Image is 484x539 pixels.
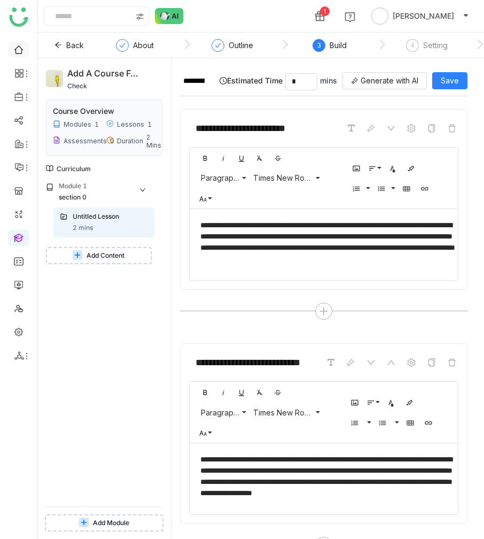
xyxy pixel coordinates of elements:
[270,150,286,166] button: Strikethrough (⌘S)
[220,72,467,90] div: Estimated Time
[212,39,253,58] div: Outline
[270,384,286,400] button: Strikethrough (⌘S)
[383,394,399,410] button: Text Color
[330,39,347,52] div: Build
[73,223,93,233] div: 2 mins
[59,181,87,191] div: Module 1
[67,67,141,81] div: Add a course for a partner
[155,8,184,24] img: ask-buddy-normal.svg
[116,39,154,58] div: About
[361,75,418,87] span: Generate with AI
[197,150,213,166] button: Bold (⌘B)
[60,213,67,220] img: lms-folder.svg
[46,247,152,264] button: Add Content
[197,190,213,206] button: Font Size
[53,106,114,115] div: Course Overview
[364,414,372,430] button: Ordered List
[441,75,459,87] span: Save
[66,40,84,51] span: Back
[67,81,141,91] div: check
[229,39,253,52] div: Outline
[385,160,401,176] button: Text Color
[46,181,154,204] div: Module 1section 0
[348,160,364,176] button: Insert Image (⌘P)
[345,12,355,22] img: help.svg
[373,180,389,196] button: Unordered List
[365,394,381,410] button: Align
[215,384,231,400] button: Italic (⌘I)
[93,518,129,528] span: Add Module
[348,180,364,196] button: Ordered List
[432,72,467,89] button: Save
[46,165,91,173] div: Curriculum
[317,41,321,49] span: 3
[403,160,419,176] button: Background Color
[199,408,241,417] span: Paragraph Format
[249,170,321,186] button: Times New Roman
[249,404,321,420] button: Times New Roman
[374,414,393,430] button: Unordered List
[313,39,347,58] div: 3Build
[402,414,418,430] button: Insert Table
[363,180,371,196] button: Ordered List
[9,7,28,27] img: logo
[406,39,448,58] div: 4Setting
[252,384,268,400] button: Clear Formatting
[95,120,99,128] div: 1
[366,160,382,176] button: Align
[64,120,91,128] div: Modules
[73,212,139,222] div: Untitled Lesson
[197,170,247,186] button: Paragraph Format
[45,514,163,532] button: Add Module
[199,173,241,182] span: Paragraph Format
[251,173,315,182] span: Times New Roman
[197,384,213,400] button: Bold (⌘B)
[64,137,107,145] div: Assessments
[392,414,400,430] button: Unordered List
[420,414,436,430] button: Insert Link (⌘K)
[117,120,144,128] div: Lessons
[399,180,415,196] button: Insert Table
[320,6,330,16] div: 1
[411,41,415,49] span: 4
[401,394,417,410] button: Background Color
[347,414,365,430] button: Ordered List
[46,37,92,54] button: Back
[147,120,152,128] div: 1
[136,12,144,21] img: search-type.svg
[197,404,247,420] button: Paragraph Format
[197,425,213,441] button: Font Size
[87,251,124,261] span: Add Content
[233,384,249,400] button: Underline (⌘U)
[233,150,249,166] button: Underline (⌘U)
[133,39,154,52] div: About
[252,150,268,166] button: Clear Formatting
[388,180,396,196] button: Unordered List
[320,76,337,85] span: mins
[347,394,363,410] button: Insert Image (⌘P)
[417,180,433,196] button: Insert Link (⌘K)
[59,192,143,203] div: section 0
[371,7,388,25] img: avatar
[251,408,315,417] span: Times New Roman
[342,72,427,89] button: Generate with AI
[146,133,161,149] div: 2 Mins
[369,7,471,25] button: [PERSON_NAME]
[393,10,454,22] span: [PERSON_NAME]
[423,39,448,52] div: Setting
[117,137,143,145] div: Duration
[215,150,231,166] button: Italic (⌘I)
